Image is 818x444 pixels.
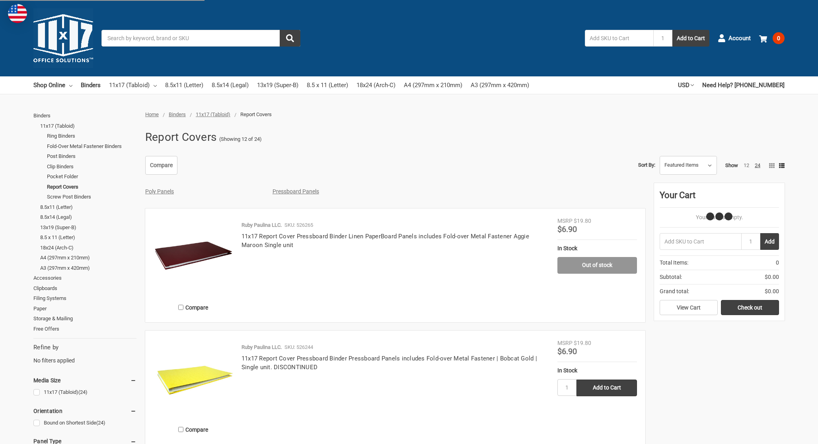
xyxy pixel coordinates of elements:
[40,202,136,212] a: 8.5x11 (Letter)
[33,387,136,398] a: 11x17 (Tabloid)
[242,221,282,229] p: Ruby Paulina LLC.
[169,111,186,117] a: Binders
[557,217,573,225] div: MSRP
[33,314,136,324] a: Storage & Mailing
[154,217,233,296] img: 11x17 Report Cover Pressboard Binder Linen PaperBoard Panels includes Fold-over Metal Fastener Ag...
[196,111,230,117] a: 11x17 (Tabloid)
[154,301,233,314] label: Compare
[678,76,694,94] a: USD
[284,221,313,229] p: SKU: 526265
[47,182,136,192] a: Report Covers
[760,233,779,250] button: Add
[752,423,818,444] iframe: Google Customer Reviews
[356,76,395,94] a: 18x24 (Arch-C)
[33,273,136,283] a: Accessories
[145,111,159,117] a: Home
[101,30,300,47] input: Search by keyword, brand or SKU
[40,263,136,273] a: A3 (297mm x 420mm)
[284,343,313,351] p: SKU: 526244
[660,259,688,267] span: Total Items:
[660,300,718,315] a: View Cart
[725,162,738,168] span: Show
[81,76,101,94] a: Binders
[242,355,537,371] a: 11x17 Report Cover Pressboard Binder Pressboard Panels includes Fold-over Metal Fastener | Bobcat...
[744,162,749,168] a: 12
[585,30,653,47] input: Add SKU to Cart
[47,151,136,162] a: Post Binders
[47,131,136,141] a: Ring Binders
[33,343,136,364] div: No filters applied
[40,253,136,263] a: A4 (297mm x 210mm)
[47,192,136,202] a: Screw Post Binders
[96,420,105,426] span: (24)
[47,141,136,152] a: Fold-Over Metal Fastener Binders
[40,212,136,222] a: 8.5x14 (Legal)
[33,343,136,352] h5: Refine by
[33,76,72,94] a: Shop Online
[638,159,655,171] label: Sort By:
[759,28,785,49] a: 0
[721,300,779,315] a: Check out
[33,111,136,121] a: Binders
[660,273,682,281] span: Subtotal:
[307,76,348,94] a: 8.5 x 11 (Letter)
[660,233,741,250] input: Add SKU to Cart
[33,283,136,294] a: Clipboards
[672,30,709,47] button: Add to Cart
[40,222,136,233] a: 13x19 (Super-B)
[154,339,233,419] a: 11x17 Report Cover Pressboard Binder Pressboard Panels includes Fold-over Metal Fastener | Bobcat...
[145,127,216,148] h1: Report Covers
[557,339,573,347] div: MSRP
[557,257,637,274] a: Out of stock
[178,427,183,432] input: Compare
[212,76,249,94] a: 8.5x14 (Legal)
[257,76,298,94] a: 13x19 (Super-B)
[145,188,174,195] a: Poly Panels
[755,162,760,168] a: 24
[718,28,751,49] a: Account
[165,76,203,94] a: 8.5x11 (Letter)
[33,304,136,314] a: Paper
[240,111,272,117] span: Report Covers
[33,406,136,416] h5: Orientation
[33,418,136,428] a: Bound on Shortest Side
[47,171,136,182] a: Pocket Folder
[40,121,136,131] a: 11x17 (Tabloid)
[660,189,779,208] div: Your Cart
[242,233,529,249] a: 11x17 Report Cover Pressboard Binder Linen PaperBoard Panels includes Fold-over Metal Fastener Ag...
[557,244,637,253] div: In Stock
[557,224,577,234] span: $6.90
[765,273,779,281] span: $0.00
[47,162,136,172] a: Clip Binders
[145,156,177,175] a: Compare
[33,8,93,68] img: 11x17.com
[702,76,785,94] a: Need Help? [PHONE_NUMBER]
[219,135,262,143] span: (Showing 12 of 24)
[660,287,689,296] span: Grand total:
[33,293,136,304] a: Filing Systems
[776,259,779,267] span: 0
[273,188,319,195] a: Pressboard Panels
[471,76,529,94] a: A3 (297mm x 420mm)
[109,76,157,94] a: 11x17 (Tabloid)
[728,34,751,43] span: Account
[576,380,637,396] input: Add to Cart
[33,324,136,334] a: Free Offers
[404,76,462,94] a: A4 (297mm x 210mm)
[154,423,233,436] label: Compare
[178,305,183,310] input: Compare
[8,4,27,23] img: duty and tax information for United States
[574,218,591,224] span: $19.80
[765,287,779,296] span: $0.00
[557,366,637,375] div: In Stock
[557,347,577,356] span: $6.90
[78,389,88,395] span: (24)
[242,343,282,351] p: Ruby Paulina LLC.
[40,243,136,253] a: 18x24 (Arch-C)
[773,32,785,44] span: 0
[40,232,136,243] a: 8.5 x 11 (Letter)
